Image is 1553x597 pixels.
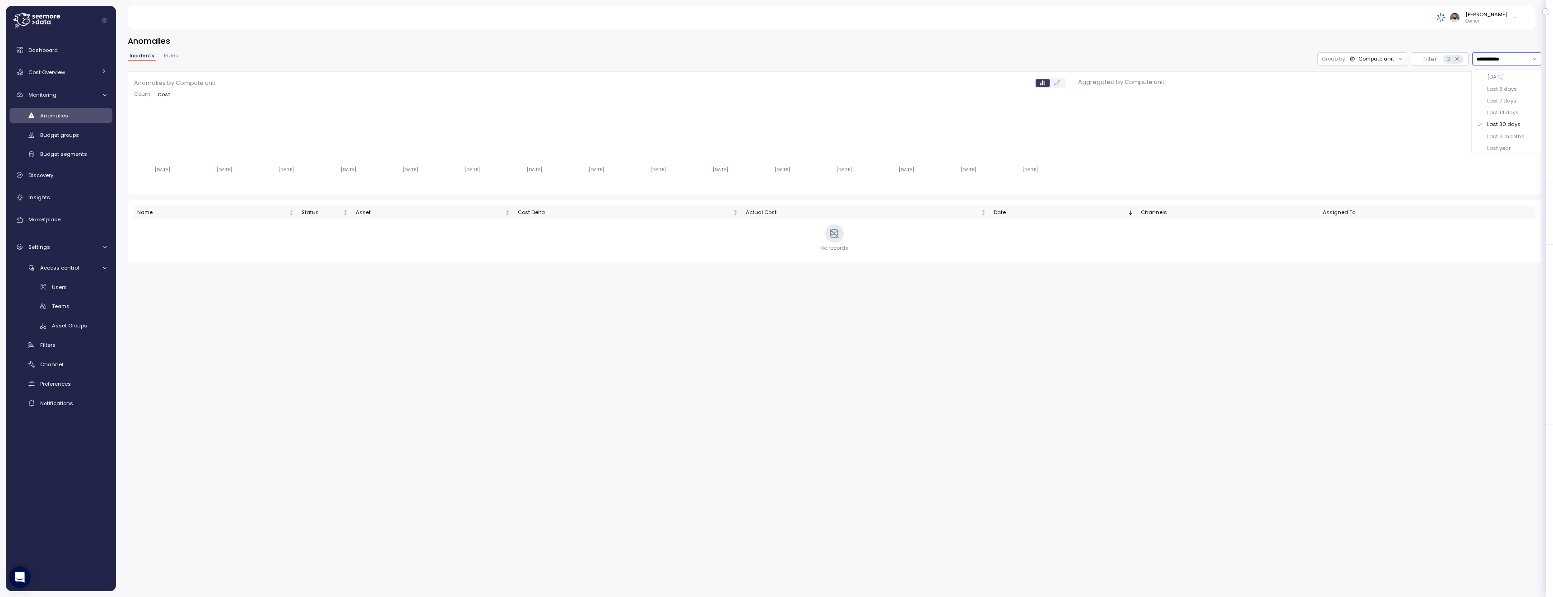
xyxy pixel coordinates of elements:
a: Anomalies [9,108,112,123]
img: 68790ce639d2d68da1992664.PNG [1437,13,1446,22]
a: Cost Overview [9,63,112,81]
a: Preferences [9,377,112,392]
div: Date [994,209,1126,217]
a: Channel [9,357,112,372]
span: Cost Overview [28,69,65,76]
span: Asset Groups [52,322,87,329]
span: Teams [52,303,70,310]
span: Notifications [40,400,73,407]
tspan: [DATE] [341,167,357,173]
th: AssetNot sorted [352,206,514,219]
tspan: [DATE] [154,167,170,173]
div: Not sorted [504,210,511,216]
a: Budget segments [9,147,112,162]
tspan: [DATE] [776,167,792,173]
th: DateSorted descending [990,206,1137,219]
div: Compute unit [1358,55,1394,62]
span: Budget segments [40,150,87,158]
div: Cost Delta [518,209,731,217]
div: Asset [356,209,503,217]
div: Name [137,209,287,217]
a: Marketplace [9,211,112,229]
span: Dashboard [28,47,58,54]
p: Owner [1465,18,1507,24]
div: Last 30 days [1487,121,1520,128]
h3: Anomalies [128,35,1541,47]
p: Anomalies by Compute unit [134,79,215,88]
span: Channel [40,361,63,368]
span: Discovery [28,172,53,179]
div: Status [302,209,341,217]
div: Last year [1487,145,1511,152]
div: [DATE] [1487,73,1504,80]
span: Filters [40,341,56,349]
span: Incidents [130,53,154,58]
div: Not sorted [342,210,349,216]
tspan: [DATE] [1026,167,1042,173]
a: Budget groups [9,127,112,142]
span: Marketplace [28,216,60,223]
div: [PERSON_NAME] [1465,11,1507,18]
span: Count [134,92,150,97]
a: Discovery [9,166,112,184]
div: Sorted descending [1127,210,1134,216]
a: Notifications [9,396,112,410]
button: Filter2 [1411,52,1469,65]
tspan: [DATE] [217,167,232,173]
tspan: [DATE] [279,167,294,173]
a: Settings [9,238,112,256]
th: NameNot sorted [134,206,298,219]
a: Asset Groups [9,318,112,333]
span: Preferences [40,380,71,387]
div: Open Intercom Messenger [9,566,31,588]
tspan: [DATE] [963,167,979,173]
div: Last 14 days [1487,109,1519,116]
span: Monitoring [28,91,56,98]
a: Monitoring [9,86,112,104]
img: ACg8ocLskjvUhBDgxtSFCRx4ztb74ewwa1VrVEuDBD_Ho1mrTsQB-QE=s96-c [1450,13,1460,22]
tspan: [DATE] [714,167,730,173]
p: 2 [1447,55,1451,64]
p: Filter [1423,55,1437,64]
span: Access control [40,264,79,271]
span: Users [52,284,67,291]
tspan: [DATE] [403,167,419,173]
p: Aggregated by Compute unit [1078,78,1535,87]
span: Anomalies [40,112,68,119]
th: Actual CostNot sorted [742,206,990,219]
p: Group by: [1322,55,1346,62]
span: Cost [158,92,171,97]
div: Last 3 days [1487,85,1517,93]
tspan: [DATE] [839,167,855,173]
tspan: [DATE] [590,167,606,173]
tspan: [DATE] [901,167,917,173]
span: Settings [28,243,50,251]
tspan: [DATE] [652,167,668,173]
span: Budget groups [40,131,79,139]
div: Not sorted [732,210,739,216]
div: Not sorted [288,210,294,216]
a: Teams [9,299,112,314]
div: Not sorted [980,210,986,216]
span: Insights [28,194,50,201]
a: Access control [9,260,112,275]
div: Last 6 months [1487,133,1525,140]
a: Dashboard [9,41,112,59]
a: Filters [9,338,112,353]
span: Rules [164,53,178,58]
div: Last 7 days [1487,97,1516,104]
tspan: [DATE] [465,167,481,173]
a: Insights [9,188,112,206]
th: Cost DeltaNot sorted [514,206,742,219]
tspan: [DATE] [528,167,544,173]
div: Channels [1141,209,1316,217]
button: Collapse navigation [99,17,110,24]
a: Users [9,280,112,294]
div: Actual Cost [746,209,979,217]
div: Assigned To [1323,209,1532,217]
th: StatusNot sorted [298,206,352,219]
